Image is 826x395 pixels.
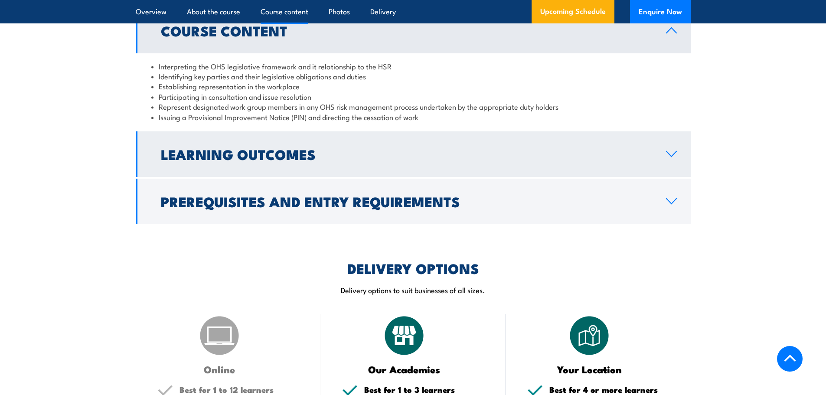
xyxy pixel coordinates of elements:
[151,61,675,71] li: Interpreting the OHS legislative framework and it relationship to the HSR
[136,131,691,177] a: Learning Outcomes
[342,364,467,374] h3: Our Academies
[527,364,652,374] h3: Your Location
[151,81,675,91] li: Establishing representation in the workplace
[151,91,675,101] li: Participating in consultation and issue resolution
[161,24,652,36] h2: Course Content
[364,385,484,394] h5: Best for 1 to 3 learners
[161,148,652,160] h2: Learning Outcomes
[549,385,669,394] h5: Best for 4 or more learners
[157,364,282,374] h3: Online
[347,262,479,274] h2: DELIVERY OPTIONS
[151,71,675,81] li: Identifying key parties and their legislative obligations and duties
[161,195,652,207] h2: Prerequisites and Entry Requirements
[151,101,675,111] li: Represent designated work group members in any OHS risk management process undertaken by the appr...
[151,112,675,122] li: Issuing a Provisional Improvement Notice (PIN) and directing the cessation of work
[136,8,691,53] a: Course Content
[180,385,299,394] h5: Best for 1 to 12 learners
[136,179,691,224] a: Prerequisites and Entry Requirements
[136,285,691,295] p: Delivery options to suit businesses of all sizes.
